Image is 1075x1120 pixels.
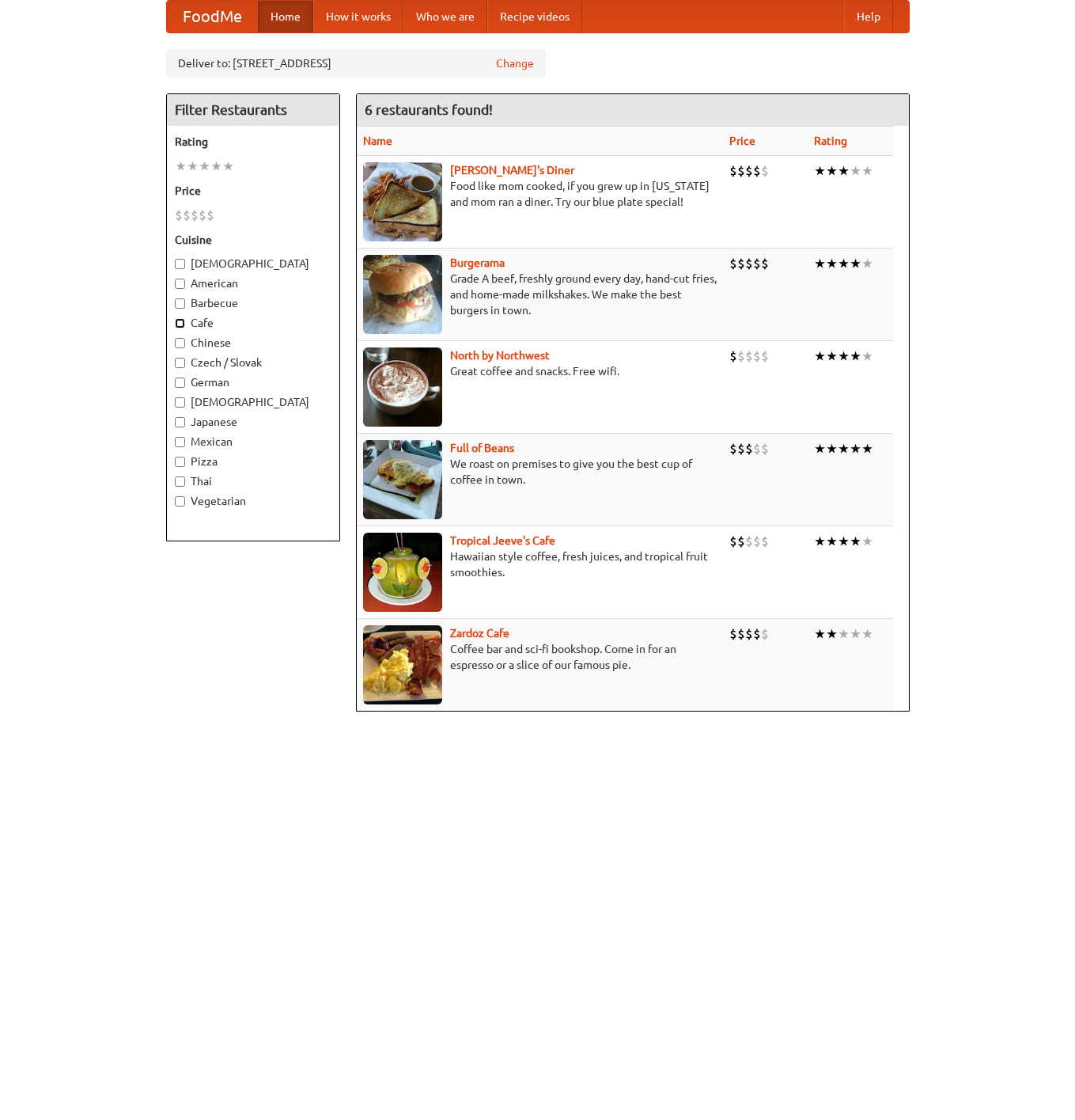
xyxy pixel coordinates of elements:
[838,625,850,643] li: ★
[175,259,185,269] input: [DEMOGRAPHIC_DATA]
[206,207,214,224] li: $
[826,625,838,643] li: ★
[363,641,717,673] p: Coffee bar and sci-fi bookshop. Come in for an espresso or a slice of our famous pie.
[183,207,191,224] li: $
[175,158,187,175] li: ★
[175,394,331,410] label: [DEMOGRAPHIC_DATA]
[175,232,331,248] h5: Cuisine
[450,164,574,177] b: [PERSON_NAME]'s Diner
[761,533,769,550] li: $
[363,271,717,318] p: Grade A beef, freshly ground every day, hand-cut fries, and home-made milkshakes. We make the bes...
[363,456,717,488] p: We roast on premises to give you the best cup of coffee in town.
[729,533,737,550] li: $
[850,162,861,180] li: ★
[175,318,185,328] input: Cafe
[814,533,826,550] li: ★
[258,1,313,32] a: Home
[363,440,442,519] img: beans.jpg
[737,255,745,272] li: $
[175,454,331,469] label: Pizza
[761,625,769,643] li: $
[175,183,331,199] h5: Price
[450,442,514,454] a: Full of Beans
[199,158,210,175] li: ★
[861,162,873,180] li: ★
[838,533,850,550] li: ★
[761,162,769,180] li: $
[175,358,185,368] input: Czech / Slovak
[861,440,873,457] li: ★
[191,207,199,224] li: $
[729,135,755,147] a: Price
[222,158,234,175] li: ★
[175,256,331,271] label: [DEMOGRAPHIC_DATA]
[210,158,222,175] li: ★
[838,440,850,457] li: ★
[450,534,555,547] a: Tropical Jeeve's Cafe
[187,158,199,175] li: ★
[175,417,185,427] input: Japanese
[175,457,185,467] input: Pizza
[838,255,850,272] li: ★
[496,55,534,71] a: Change
[729,347,737,365] li: $
[166,49,546,78] div: Deliver to: [STREET_ADDRESS]
[729,255,737,272] li: $
[363,363,717,379] p: Great coffee and snacks. Free wifi.
[850,625,861,643] li: ★
[850,533,861,550] li: ★
[403,1,487,32] a: Who we are
[753,533,761,550] li: $
[814,162,826,180] li: ★
[729,440,737,457] li: $
[737,625,745,643] li: $
[363,162,442,241] img: sallys.jpg
[175,315,331,331] label: Cafe
[175,335,331,351] label: Chinese
[199,207,206,224] li: $
[175,207,183,224] li: $
[175,493,331,509] label: Vegetarian
[363,549,717,580] p: Hawaiian style coffee, fresh juices, and tropical fruit smoothies.
[450,256,505,269] a: Burgerama
[175,496,185,507] input: Vegetarian
[753,625,761,643] li: $
[861,533,873,550] li: ★
[175,374,331,390] label: German
[729,162,737,180] li: $
[745,162,753,180] li: $
[313,1,403,32] a: How it works
[838,347,850,365] li: ★
[761,440,769,457] li: $
[175,397,185,408] input: [DEMOGRAPHIC_DATA]
[753,347,761,365] li: $
[175,414,331,430] label: Japanese
[450,627,509,640] a: Zardoz Cafe
[814,347,826,365] li: ★
[814,135,847,147] a: Rating
[814,255,826,272] li: ★
[450,349,550,362] a: North by Northwest
[175,476,185,487] input: Thai
[175,338,185,348] input: Chinese
[745,533,753,550] li: $
[826,533,838,550] li: ★
[753,255,761,272] li: $
[745,255,753,272] li: $
[850,255,861,272] li: ★
[175,279,185,289] input: American
[363,347,442,427] img: north.jpg
[850,440,861,457] li: ★
[838,162,850,180] li: ★
[729,625,737,643] li: $
[175,378,185,388] input: German
[167,1,258,32] a: FoodMe
[167,94,339,126] h4: Filter Restaurants
[861,255,873,272] li: ★
[175,298,185,309] input: Barbecue
[363,533,442,612] img: jeeves.jpg
[826,255,838,272] li: ★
